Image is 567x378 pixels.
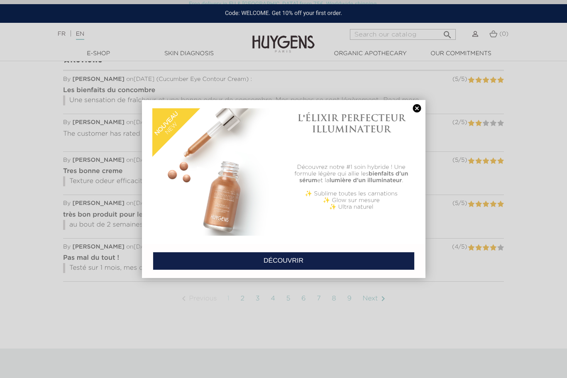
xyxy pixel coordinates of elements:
[153,252,415,270] a: DÉCOUVRIR
[299,171,408,183] b: bienfaits d'un sérum
[330,178,402,183] b: lumière d'un illuminateur
[288,190,415,197] p: ✨ Sublime toutes les carnations
[288,204,415,210] p: ✨ Ultra naturel
[288,112,415,134] h1: L'ÉLIXIR PERFECTEUR ILLUMINATEUR
[288,197,415,204] p: ✨ Glow sur mesure
[288,164,415,184] p: Découvrez notre #1 soin hybride ! Une formule légère qui allie les et la .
